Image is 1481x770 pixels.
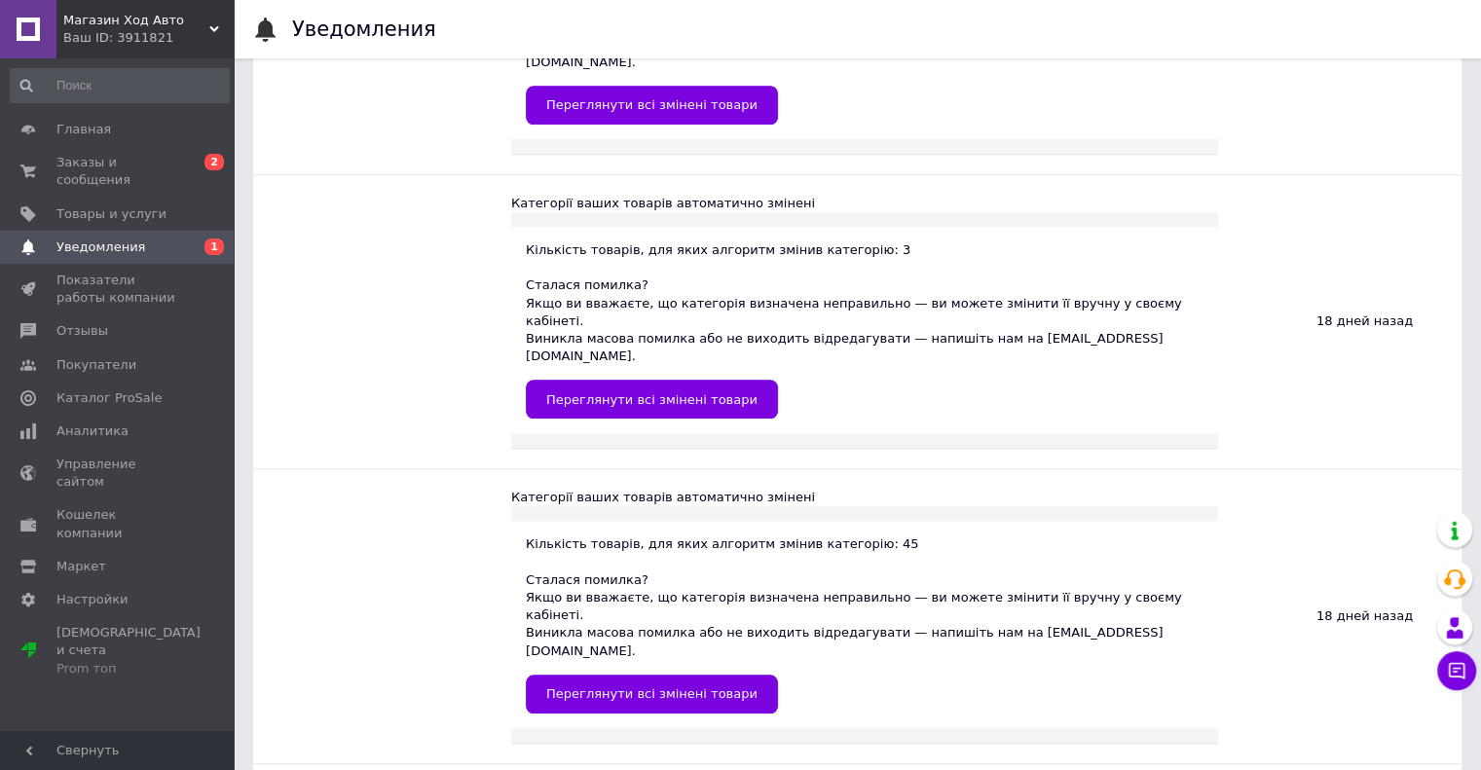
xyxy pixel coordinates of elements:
[204,154,224,170] span: 2
[56,624,201,678] span: [DEMOGRAPHIC_DATA] и счета
[56,121,111,138] span: Главная
[204,238,224,255] span: 1
[56,322,108,340] span: Отзывы
[63,29,234,47] div: Ваш ID: 3911821
[56,205,167,223] span: Товары и услуги
[56,272,180,307] span: Показатели работы компании
[63,12,209,29] span: Магазин Ход Авто
[526,675,778,714] a: Переглянути всі змінені товари
[511,195,1218,212] div: Категорії ваших товарів автоматично змінені
[526,86,778,125] a: Переглянути всі змінені товари
[56,506,180,541] span: Кошелек компании
[56,558,106,575] span: Маркет
[546,686,758,701] span: Переглянути всі змінені товари
[56,422,129,440] span: Аналитика
[56,591,128,608] span: Настройки
[56,660,201,678] div: Prom топ
[1437,651,1476,690] button: Чат с покупателем
[56,389,162,407] span: Каталог ProSale
[292,18,436,41] h1: Уведомления
[56,238,145,256] span: Уведомления
[526,380,778,419] a: Переглянути всі змінені товари
[526,535,1203,713] div: Кількість товарів, для яких алгоритм змінив категорію: 45 Cталася помилка? Якщо ви вважаєте, що к...
[1218,175,1462,469] div: 18 дней назад
[56,154,180,189] span: Заказы и сообщения
[511,489,1218,506] div: Категорії ваших товарів автоматично змінені
[546,392,758,407] span: Переглянути всі змінені товари
[546,97,758,112] span: Переглянути всі змінені товари
[526,241,1203,419] div: Кількість товарів, для яких алгоритм змінив категорію: 3 Cталася помилка? Якщо ви вважаєте, що ка...
[56,456,180,491] span: Управление сайтом
[56,356,136,374] span: Покупатели
[10,68,230,103] input: Поиск
[1218,469,1462,763] div: 18 дней назад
